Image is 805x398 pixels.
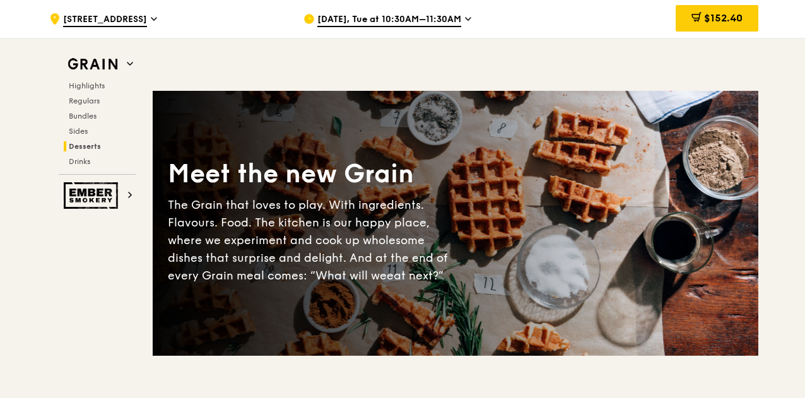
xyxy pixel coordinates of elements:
[69,142,101,151] span: Desserts
[168,196,455,284] div: The Grain that loves to play. With ingredients. Flavours. Food. The kitchen is our happy place, w...
[387,269,444,283] span: eat next?”
[69,127,88,136] span: Sides
[63,13,147,27] span: [STREET_ADDRESS]
[317,13,461,27] span: [DATE], Tue at 10:30AM–11:30AM
[69,157,90,166] span: Drinks
[69,112,97,120] span: Bundles
[704,12,743,24] span: $152.40
[64,182,122,209] img: Ember Smokery web logo
[69,81,105,90] span: Highlights
[64,53,122,76] img: Grain web logo
[168,157,455,191] div: Meet the new Grain
[69,97,100,105] span: Regulars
